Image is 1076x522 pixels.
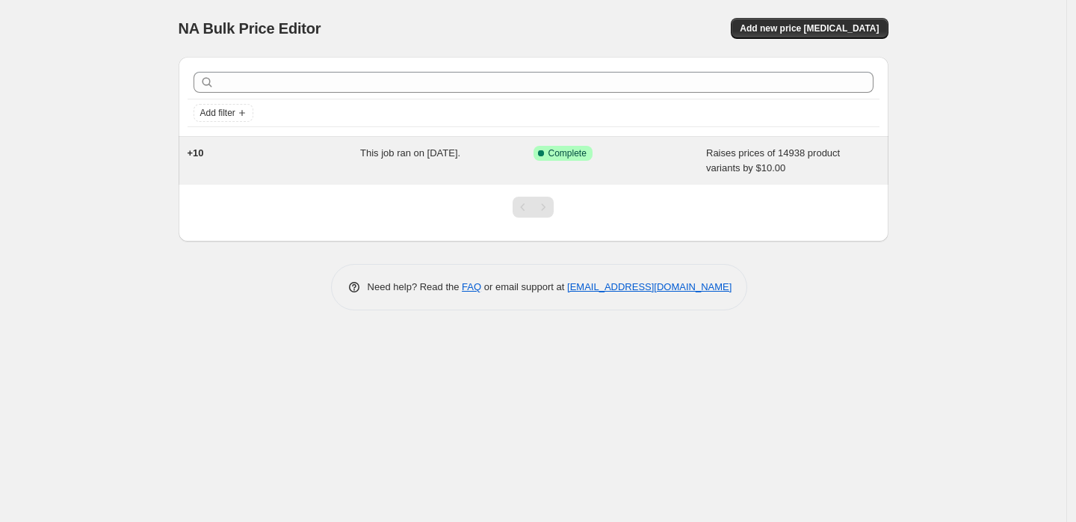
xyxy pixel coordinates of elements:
[567,281,732,292] a: [EMAIL_ADDRESS][DOMAIN_NAME]
[462,281,481,292] a: FAQ
[368,281,463,292] span: Need help? Read the
[513,197,554,218] nav: Pagination
[200,107,235,119] span: Add filter
[731,18,888,39] button: Add new price [MEDICAL_DATA]
[706,147,840,174] span: Raises prices of 14938 product variants by $10.00
[740,22,879,34] span: Add new price [MEDICAL_DATA]
[481,281,567,292] span: or email support at
[194,104,253,122] button: Add filter
[179,20,321,37] span: NA Bulk Price Editor
[548,147,587,159] span: Complete
[360,147,460,159] span: This job ran on [DATE].
[188,147,204,159] span: +10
